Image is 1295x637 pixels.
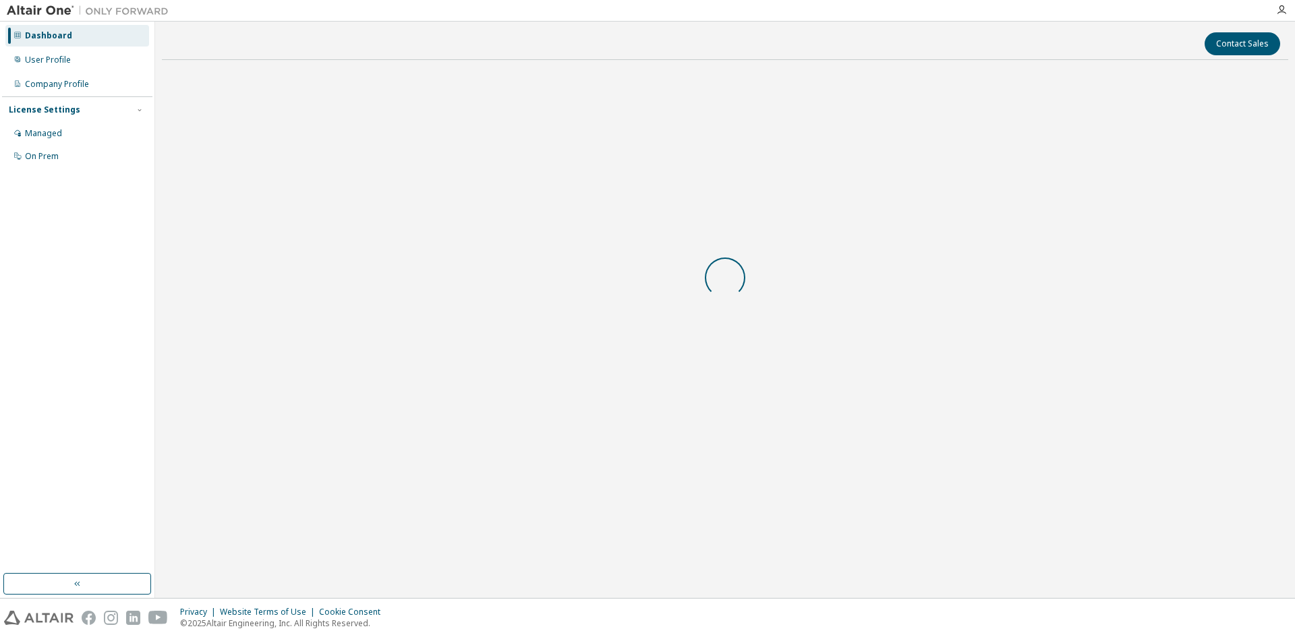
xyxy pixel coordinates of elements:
div: Dashboard [25,30,72,41]
img: Altair One [7,4,175,18]
div: User Profile [25,55,71,65]
img: facebook.svg [82,611,96,625]
img: instagram.svg [104,611,118,625]
div: Managed [25,128,62,139]
div: Privacy [180,607,220,617]
p: © 2025 Altair Engineering, Inc. All Rights Reserved. [180,617,388,629]
button: Contact Sales [1205,32,1280,55]
img: youtube.svg [148,611,168,625]
img: altair_logo.svg [4,611,74,625]
img: linkedin.svg [126,611,140,625]
div: On Prem [25,151,59,162]
div: Website Terms of Use [220,607,319,617]
div: Cookie Consent [319,607,388,617]
div: License Settings [9,104,80,115]
div: Company Profile [25,79,89,90]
